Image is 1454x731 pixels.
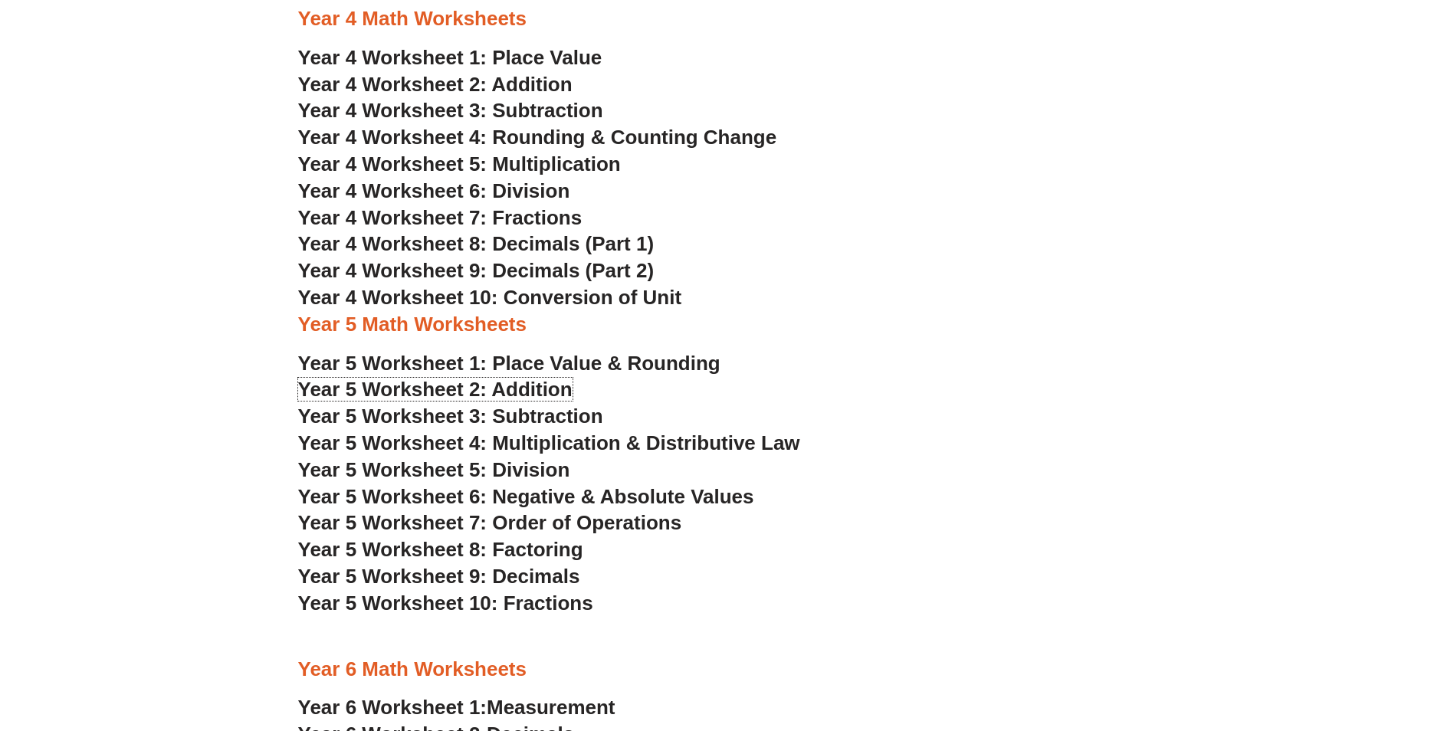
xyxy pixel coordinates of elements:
a: Year 4 Worksheet 8: Decimals (Part 1) [298,232,655,255]
a: Year 4 Worksheet 9: Decimals (Part 2) [298,259,655,282]
a: Year 6 Worksheet 1:Measurement [298,696,615,719]
a: Year 4 Worksheet 3: Subtraction [298,99,603,122]
h3: Year 4 Math Worksheets [298,6,1157,32]
a: Year 4 Worksheet 2: Addition [298,73,573,96]
a: Year 4 Worksheet 7: Fractions [298,206,583,229]
span: Year 6 Worksheet 1: [298,696,487,719]
a: Year 4 Worksheet 1: Place Value [298,46,602,69]
h3: Year 5 Math Worksheets [298,312,1157,338]
a: Year 5 Worksheet 3: Subtraction [298,405,603,428]
h3: Year 6 Math Worksheets [298,657,1157,683]
a: Year 5 Worksheet 5: Division [298,458,570,481]
a: Year 5 Worksheet 9: Decimals [298,565,580,588]
a: Year 5 Worksheet 4: Multiplication & Distributive Law [298,431,800,454]
a: Year 5 Worksheet 7: Order of Operations [298,511,682,534]
a: Year 4 Worksheet 4: Rounding & Counting Change [298,126,777,149]
a: Year 4 Worksheet 6: Division [298,179,570,202]
a: Year 4 Worksheet 5: Multiplication [298,152,621,175]
iframe: Chat Widget [1199,558,1454,731]
a: Year 5 Worksheet 2: Addition [298,378,573,401]
a: Year 5 Worksheet 8: Factoring [298,538,583,561]
a: Year 5 Worksheet 10: Fractions [298,592,593,615]
a: Year 5 Worksheet 1: Place Value & Rounding [298,352,720,375]
a: Year 4 Worksheet 10: Conversion of Unit [298,286,682,309]
span: Measurement [487,696,615,719]
a: Year 5 Worksheet 6: Negative & Absolute Values [298,485,754,508]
